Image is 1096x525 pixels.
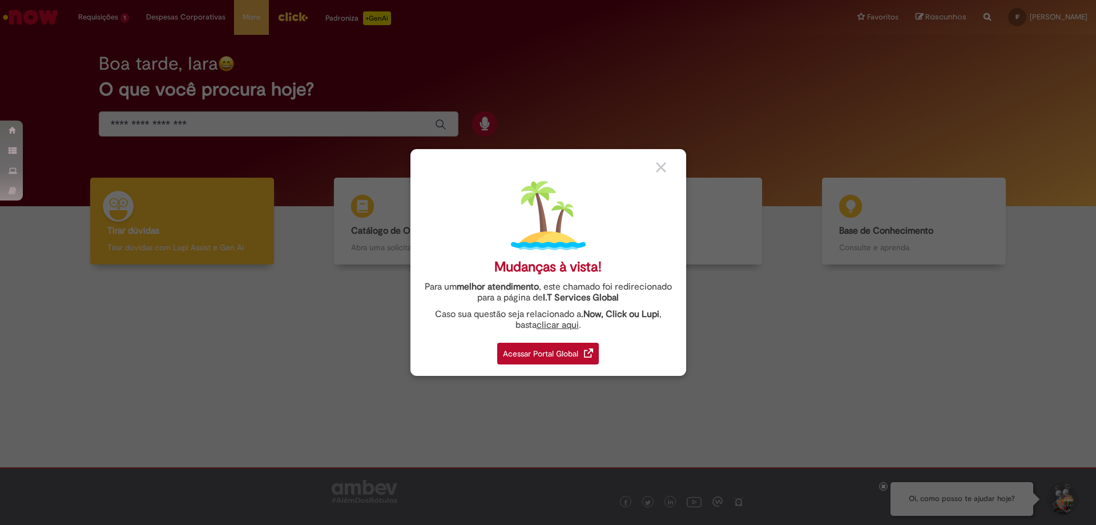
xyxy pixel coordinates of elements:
div: Para um , este chamado foi redirecionado para a página de [419,282,678,303]
div: Mudanças à vista! [494,259,602,275]
strong: .Now, Click ou Lupi [581,308,659,320]
img: redirect_link.png [584,348,593,358]
img: close_button_grey.png [656,162,666,173]
a: clicar aqui [537,313,579,331]
div: Caso sua questão seja relacionado a , basta . [419,309,678,331]
div: Acessar Portal Global [497,343,599,364]
a: I.T Services Global [543,286,619,303]
strong: melhor atendimento [457,281,539,292]
a: Acessar Portal Global [497,336,599,364]
img: island.png [511,178,586,253]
